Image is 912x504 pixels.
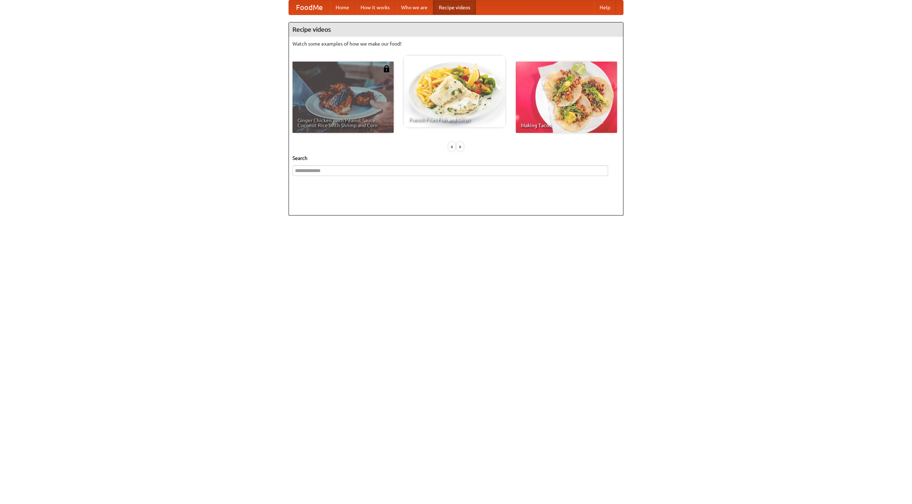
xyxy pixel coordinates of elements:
div: » [457,142,463,151]
img: 483408.png [383,65,390,72]
h4: Recipe videos [289,22,623,37]
a: Recipe videos [433,0,476,15]
a: FoodMe [289,0,330,15]
p: Watch some examples of how we make our food! [292,40,620,47]
h5: Search [292,155,620,162]
a: How it works [355,0,395,15]
a: French Fries Fish and Chips [404,56,505,127]
span: French Fries Fish and Chips [409,117,500,122]
a: Help [594,0,616,15]
a: Making Tacos [516,62,617,133]
div: « [449,142,455,151]
a: Who we are [395,0,433,15]
span: Making Tacos [521,123,612,128]
a: Home [330,0,355,15]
